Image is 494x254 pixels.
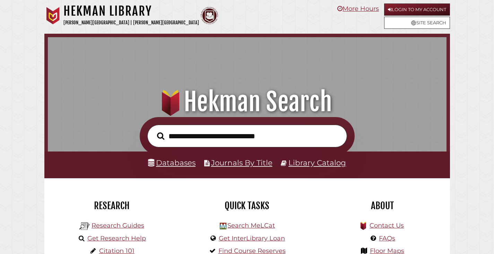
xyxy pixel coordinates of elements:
[337,5,379,13] a: More Hours
[320,200,445,212] h2: About
[92,222,144,229] a: Research Guides
[50,200,174,212] h2: Research
[219,235,285,242] a: Get InterLibrary Loan
[211,158,272,167] a: Journals By Title
[157,132,164,140] i: Search
[227,222,275,229] a: Search MeLCat
[384,3,450,16] a: Login to My Account
[370,222,404,229] a: Contact Us
[63,3,199,19] h1: Hekman Library
[44,7,62,24] img: Calvin University
[87,235,146,242] a: Get Research Help
[79,221,90,231] img: Hekman Library Logo
[185,200,310,212] h2: Quick Tasks
[201,7,218,24] img: Calvin Theological Seminary
[63,19,199,27] p: [PERSON_NAME][GEOGRAPHIC_DATA] | [PERSON_NAME][GEOGRAPHIC_DATA]
[148,158,196,167] a: Databases
[154,130,168,142] button: Search
[55,87,439,117] h1: Hekman Search
[220,223,226,229] img: Hekman Library Logo
[288,158,346,167] a: Library Catalog
[379,235,395,242] a: FAQs
[384,17,450,29] a: Site Search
